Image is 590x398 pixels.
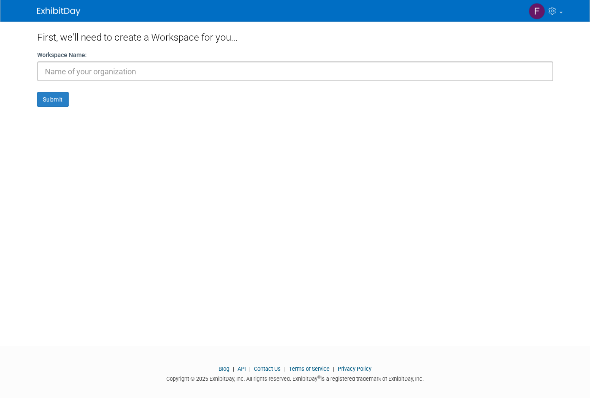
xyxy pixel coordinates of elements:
sup: ® [317,375,320,379]
a: Contact Us [254,366,281,372]
button: Submit [37,92,69,107]
a: Terms of Service [289,366,330,372]
img: ExhibitDay [37,7,80,16]
span: | [331,366,336,372]
div: First, we'll need to create a Workspace for you... [37,22,553,51]
a: Privacy Policy [338,366,371,372]
a: API [238,366,246,372]
img: Fa Ahmad [529,3,545,19]
span: | [247,366,253,372]
span: | [231,366,236,372]
label: Workspace Name: [37,51,87,59]
a: Blog [219,366,229,372]
span: | [282,366,288,372]
input: Name of your organization [37,61,553,81]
